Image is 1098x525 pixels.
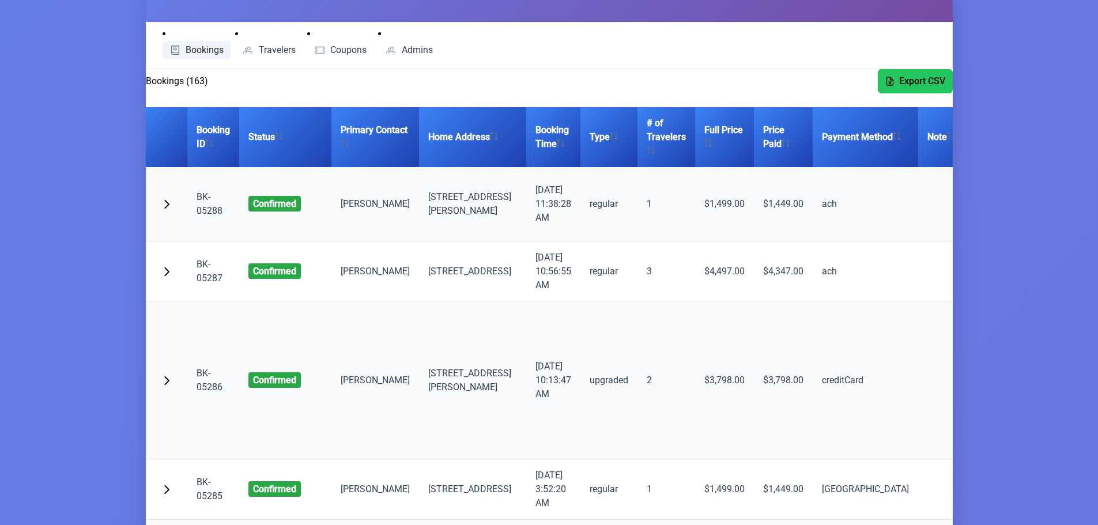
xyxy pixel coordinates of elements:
th: Price Paid [754,107,813,167]
span: confirmed [248,481,301,497]
td: [DATE] 10:13:47 AM [526,302,580,459]
td: [STREET_ADDRESS][PERSON_NAME] [419,167,526,241]
span: Travelers [259,46,296,55]
td: 2 [637,302,695,459]
td: [PERSON_NAME] [331,167,419,241]
a: Bookings [163,41,231,59]
span: confirmed [248,372,301,388]
li: Bookings [163,27,231,59]
td: [DATE] 10:56:55 AM [526,241,580,302]
td: [DATE] 11:38:28 AM [526,167,580,241]
li: Coupons [307,27,374,59]
a: BK-05288 [197,191,222,216]
td: $4,347.00 [754,241,813,302]
span: Export CSV [899,74,945,88]
td: 1 [637,167,695,241]
td: [PERSON_NAME] [331,459,419,520]
td: regular [580,167,637,241]
td: [STREET_ADDRESS] [PERSON_NAME] [419,302,526,459]
td: [PERSON_NAME] [331,241,419,302]
span: confirmed [248,196,301,211]
td: 1 [637,459,695,520]
td: ach [813,167,918,241]
button: Export CSV [878,69,953,93]
h2: Bookings (163) [146,74,208,88]
th: Full Price [695,107,754,167]
a: Travelers [235,41,303,59]
td: ach [813,241,918,302]
th: Type [580,107,637,167]
td: $1,499.00 [695,167,754,241]
a: BK-05286 [197,368,222,392]
span: Coupons [330,46,367,55]
td: [STREET_ADDRESS] [419,241,526,302]
td: [PERSON_NAME] [331,302,419,459]
td: $1,449.00 [754,167,813,241]
td: $4,497.00 [695,241,754,302]
a: BK-05285 [197,477,222,501]
span: confirmed [248,263,301,279]
th: Booking ID [187,107,239,167]
td: creditCard [813,302,918,459]
th: Status [239,107,331,167]
td: $1,499.00 [695,459,754,520]
li: Travelers [235,27,303,59]
td: [DATE] 3:52:20 AM [526,459,580,520]
td: regular [580,241,637,302]
th: Booking Time [526,107,580,167]
td: $3,798.00 [695,302,754,459]
td: upgraded [580,302,637,459]
a: BK-05287 [197,259,222,284]
span: Bookings [186,46,224,55]
th: Note [918,107,978,167]
td: $3,798.00 [754,302,813,459]
td: regular [580,459,637,520]
th: Payment Method [813,107,918,167]
span: Admins [402,46,433,55]
th: Primary Contact [331,107,419,167]
li: Admins [378,27,440,59]
th: Home Address [419,107,526,167]
td: [GEOGRAPHIC_DATA] [813,459,918,520]
a: Admins [378,41,440,59]
td: 3 [637,241,695,302]
th: # of Travelers [637,107,695,167]
td: $1,449.00 [754,459,813,520]
a: Coupons [307,41,374,59]
td: [STREET_ADDRESS] [419,459,526,520]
